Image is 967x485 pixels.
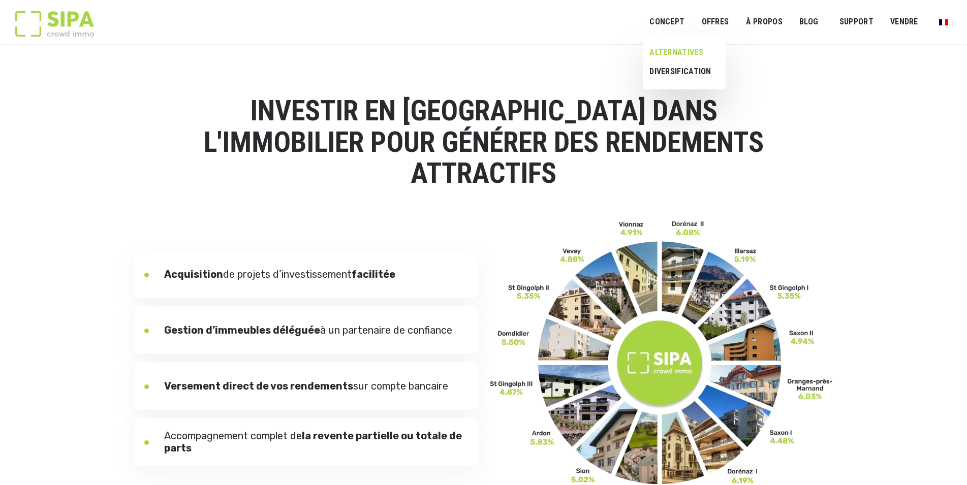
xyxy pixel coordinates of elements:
[164,430,462,454] b: la revente partielle ou totale de parts
[739,11,789,34] a: À PROPOS
[643,43,718,62] a: ALTERNATIVES
[164,268,395,280] p: de projets d’investissement
[939,19,948,25] img: Français
[643,62,718,81] a: DIVERSIFICATION
[793,11,825,34] a: Blog
[649,9,952,35] nav: Menu principal
[643,11,691,34] a: Concept
[144,384,149,389] img: Ellipse-dot
[164,268,223,280] b: Acquisition
[144,273,149,277] img: Ellipse-dot
[164,380,353,392] b: Versement direct de vos rendements
[164,430,467,454] p: Accompagnement complet de
[3,130,10,137] input: J'accepte de recevoir des communications de SIPA crowd immo
[15,11,94,37] img: Logo
[144,329,149,333] img: Ellipse-dot
[833,11,880,34] a: SUPPORT
[352,268,395,280] b: facilitée
[206,42,246,51] span: Téléphone
[164,324,320,336] b: Gestion d’immeubles déléguée
[13,127,256,137] p: J'accepte de recevoir des communications de SIPA crowd immo
[179,95,789,189] h1: INVESTIR EN [GEOGRAPHIC_DATA] DANS L'IMMOBILIER POUR GÉNÉRER DES RENDEMENTS ATTRACTIFS
[164,324,452,336] p: à un partenaire de confiance
[884,11,925,34] a: VENDRE
[144,440,149,445] img: Ellipse-dot
[932,12,955,31] a: Passer à
[695,11,735,34] a: OFFRES
[164,380,448,392] p: sur compte bancaire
